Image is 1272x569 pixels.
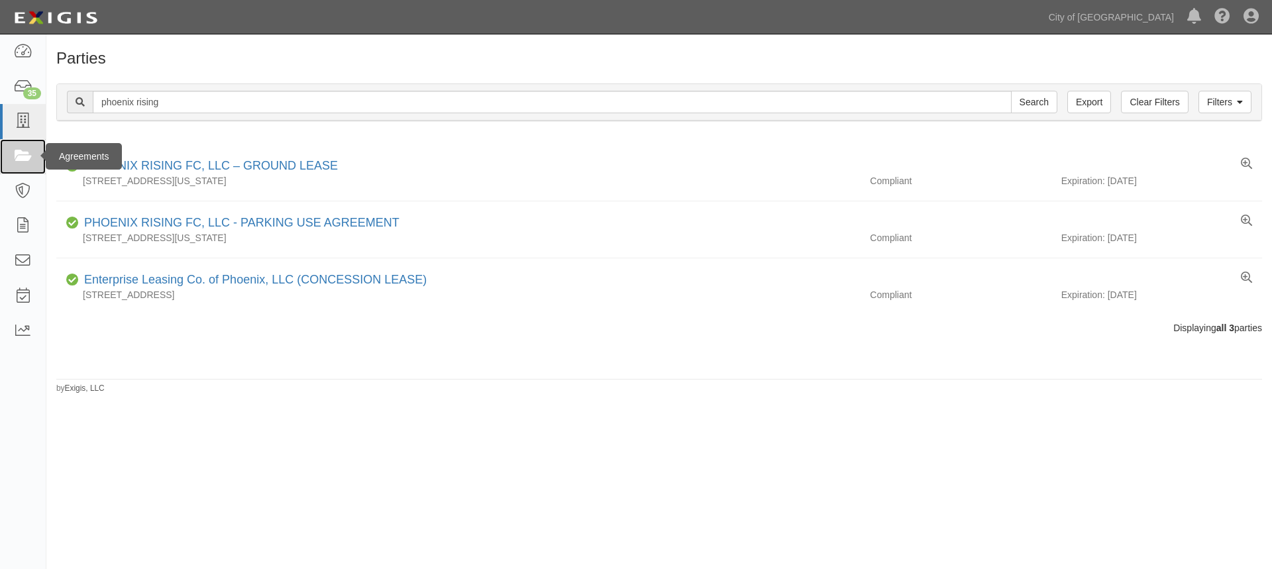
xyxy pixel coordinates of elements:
div: Agreements [46,143,122,170]
div: Expiration: [DATE] [1061,288,1262,301]
div: PHOENIX RISING FC, LLC – GROUND LEASE [79,158,338,175]
i: Compliant [66,276,79,285]
a: Export [1067,91,1111,113]
small: by [56,383,105,394]
div: [STREET_ADDRESS][US_STATE] [56,231,860,244]
a: View results summary [1241,215,1252,228]
i: Compliant [66,162,79,171]
a: View results summary [1241,158,1252,171]
div: PHOENIX RISING FC, LLC - PARKING USE AGREEMENT [79,215,399,232]
div: Expiration: [DATE] [1061,174,1262,187]
a: Exigis, LLC [65,384,105,393]
div: [STREET_ADDRESS][US_STATE] [56,174,860,187]
b: all 3 [1216,323,1234,333]
img: logo-5460c22ac91f19d4615b14bd174203de0afe785f0fc80cf4dbbc73dc1793850b.png [10,6,101,30]
i: Compliant [66,219,79,228]
div: Expiration: [DATE] [1061,231,1262,244]
div: 35 [23,87,41,99]
a: Enterprise Leasing Co. of Phoenix, LLC (CONCESSION LEASE) [84,273,427,286]
a: View results summary [1241,272,1252,285]
a: Filters [1198,91,1251,113]
i: Help Center - Complianz [1214,9,1230,25]
div: Enterprise Leasing Co. of Phoenix, LLC (CONCESSION LEASE) [79,272,427,289]
a: PHOENIX RISING FC, LLC - PARKING USE AGREEMENT [84,216,399,229]
h1: Parties [56,50,1262,67]
input: Search [1011,91,1057,113]
div: Displaying parties [46,321,1272,335]
a: PHOENIX RISING FC, LLC – GROUND LEASE [84,159,338,172]
a: Clear Filters [1121,91,1188,113]
div: Compliant [860,288,1061,301]
input: Search [93,91,1012,113]
a: City of [GEOGRAPHIC_DATA] [1042,4,1181,30]
div: Compliant [860,231,1061,244]
div: [STREET_ADDRESS] [56,288,860,301]
div: Compliant [860,174,1061,187]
